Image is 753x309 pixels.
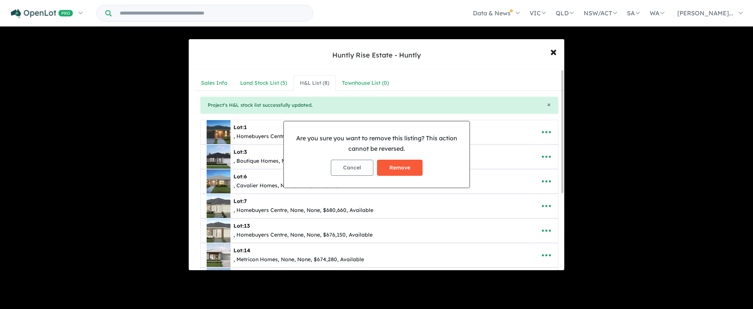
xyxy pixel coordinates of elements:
span: [PERSON_NAME]... [677,9,733,17]
button: Remove [377,160,423,176]
img: Openlot PRO Logo White [11,9,73,18]
input: Try estate name, suburb, builder or developer [113,5,311,21]
button: Cancel [331,160,373,176]
p: Are you sure you want to remove this listing? This action cannot be reversed. [290,133,464,153]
